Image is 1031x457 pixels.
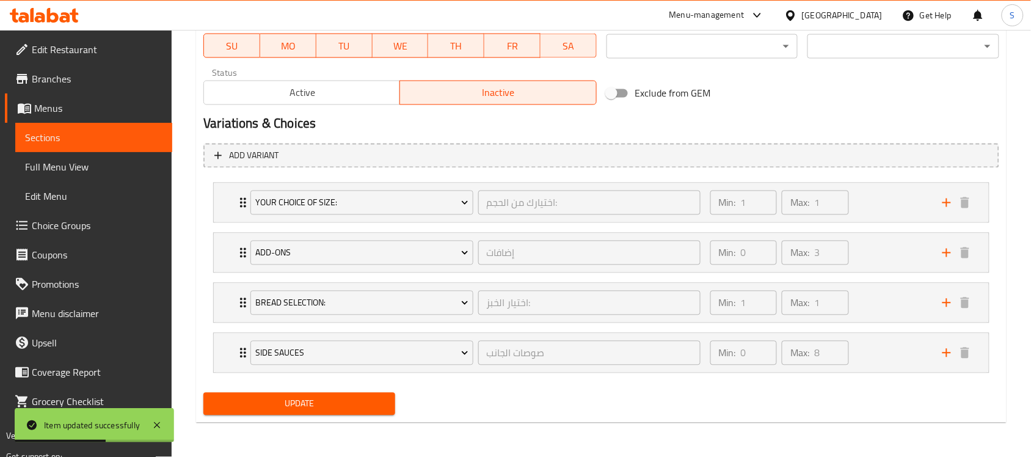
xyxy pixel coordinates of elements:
[5,387,172,416] a: Grocery Checklist
[719,246,736,260] p: Min:
[32,394,162,409] span: Grocery Checklist
[377,37,424,55] span: WE
[719,346,736,360] p: Min:
[405,84,591,102] span: Inactive
[203,144,999,169] button: Add variant
[203,328,999,378] li: Expand
[34,101,162,115] span: Menus
[5,211,172,240] a: Choice Groups
[32,71,162,86] span: Branches
[255,346,468,361] span: Side Sauces
[250,241,473,265] button: Add-Ons
[213,397,385,412] span: Update
[5,299,172,328] a: Menu disclaimer
[956,294,974,312] button: delete
[250,191,473,215] button: Your Choice Of Size:
[15,152,172,181] a: Full Menu View
[203,34,260,58] button: SU
[209,37,255,55] span: SU
[5,328,172,357] a: Upsell
[428,34,484,58] button: TH
[255,296,468,311] span: Bread Selection:
[790,246,809,260] p: Max:
[719,296,736,310] p: Min:
[203,393,395,415] button: Update
[25,130,162,145] span: Sections
[32,218,162,233] span: Choice Groups
[203,178,999,228] li: Expand
[255,246,468,261] span: Add-Ons
[203,115,999,133] h2: Variations & Choices
[5,240,172,269] a: Coupons
[541,34,597,58] button: SA
[6,428,36,444] span: Version:
[635,86,711,101] span: Exclude from GEM
[956,244,974,262] button: delete
[790,296,809,310] p: Max:
[32,335,162,350] span: Upsell
[719,196,736,210] p: Min:
[790,196,809,210] p: Max:
[15,123,172,152] a: Sections
[209,84,395,102] span: Active
[545,37,592,55] span: SA
[255,196,468,211] span: Your Choice Of Size:
[938,294,956,312] button: add
[265,37,311,55] span: MO
[32,42,162,57] span: Edit Restaurant
[484,34,541,58] button: FR
[260,34,316,58] button: MO
[25,159,162,174] span: Full Menu View
[1010,9,1015,22] span: S
[203,228,999,278] li: Expand
[433,37,479,55] span: TH
[956,194,974,212] button: delete
[938,194,956,212] button: add
[938,344,956,362] button: add
[32,247,162,262] span: Coupons
[802,9,883,22] div: [GEOGRAPHIC_DATA]
[5,93,172,123] a: Menus
[250,341,473,365] button: Side Sauces
[32,277,162,291] span: Promotions
[5,35,172,64] a: Edit Restaurant
[956,344,974,362] button: delete
[32,365,162,379] span: Coverage Report
[15,181,172,211] a: Edit Menu
[203,278,999,328] li: Expand
[214,183,989,222] div: Expand
[44,419,140,432] div: Item updated successfully
[321,37,368,55] span: TU
[790,346,809,360] p: Max:
[5,64,172,93] a: Branches
[5,357,172,387] a: Coverage Report
[316,34,373,58] button: TU
[5,269,172,299] a: Promotions
[214,334,989,373] div: Expand
[607,34,798,59] div: ​
[203,81,400,105] button: Active
[938,244,956,262] button: add
[214,283,989,323] div: Expand
[489,37,536,55] span: FR
[25,189,162,203] span: Edit Menu
[214,233,989,272] div: Expand
[807,34,999,59] div: ​
[229,148,279,164] span: Add variant
[669,8,745,23] div: Menu-management
[373,34,429,58] button: WE
[399,81,596,105] button: Inactive
[250,291,473,315] button: Bread Selection:
[32,306,162,321] span: Menu disclaimer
